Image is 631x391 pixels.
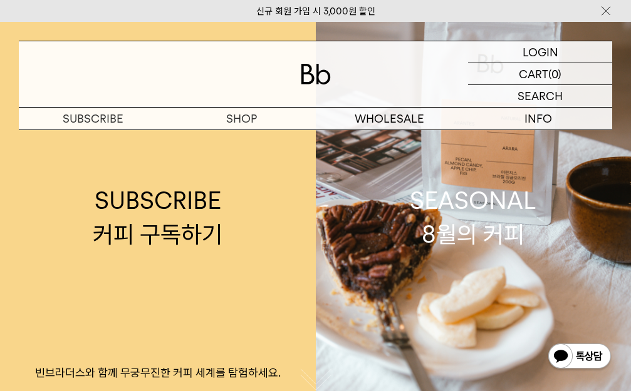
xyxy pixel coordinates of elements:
[19,108,167,129] a: SUBSCRIBE
[301,64,331,84] img: 로고
[523,41,558,63] p: LOGIN
[256,6,375,17] a: 신규 회원 가입 시 3,000원 할인
[519,63,548,84] p: CART
[410,184,536,250] div: SEASONAL 8월의 커피
[316,108,464,129] p: WHOLESALE
[548,63,561,84] p: (0)
[518,85,563,107] p: SEARCH
[468,41,612,63] a: LOGIN
[468,63,612,85] a: CART (0)
[547,342,612,372] img: 카카오톡 채널 1:1 채팅 버튼
[167,108,316,129] a: SHOP
[464,108,612,129] p: INFO
[93,184,222,250] div: SUBSCRIBE 커피 구독하기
